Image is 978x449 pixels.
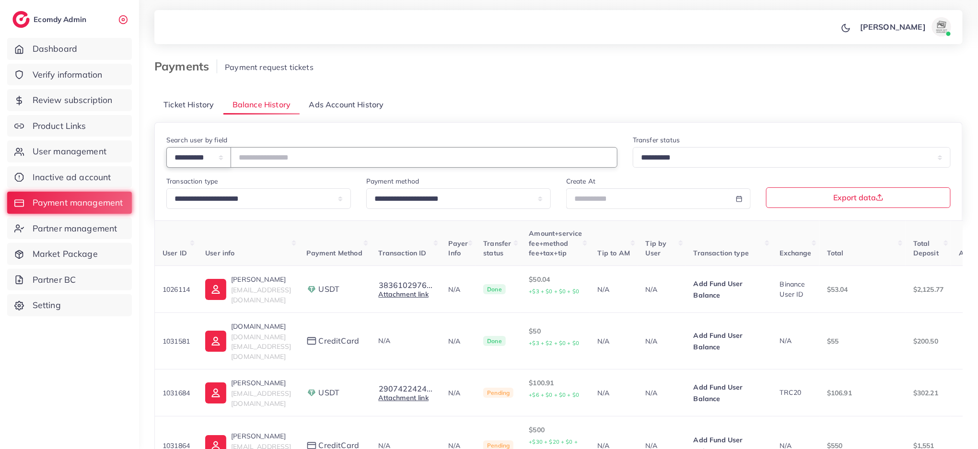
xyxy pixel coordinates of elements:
[166,176,218,186] label: Transaction type
[7,89,132,111] a: Review subscription
[307,388,316,398] img: payment
[154,59,217,73] h3: Payments
[646,284,678,295] p: N/A
[483,239,511,257] span: Transfer status
[205,331,226,352] img: ic-user-info.36bf1079.svg
[307,337,316,345] img: payment
[7,140,132,162] a: User management
[379,336,390,345] span: N/A
[163,249,187,257] span: User ID
[7,218,132,240] a: Partner management
[231,377,291,389] p: [PERSON_NAME]
[166,135,227,145] label: Search user by field
[33,222,117,235] span: Partner management
[319,387,340,398] span: USDT
[780,249,812,257] span: Exchange
[309,99,384,110] span: Ads Account History
[231,389,291,407] span: [EMAIL_ADDRESS][DOMAIN_NAME]
[33,145,106,158] span: User management
[205,279,226,300] img: ic-user-info.36bf1079.svg
[33,196,123,209] span: Payment management
[827,335,898,347] p: $55
[529,229,582,257] span: Amount+service fee+method fee+tax+tip
[827,387,898,399] p: $106.91
[598,335,630,347] p: N/A
[449,239,468,257] span: Payer Info
[7,64,132,86] a: Verify information
[833,194,884,201] span: Export data
[7,269,132,291] a: Partner BC
[33,274,76,286] span: Partner BC
[932,17,951,36] img: avatar
[780,388,812,397] div: TRC20
[780,336,792,345] span: N/A
[780,279,812,299] div: Binance User ID
[633,135,680,145] label: Transfer status
[694,381,765,404] p: Add Fund User Balance
[319,284,340,295] span: USDT
[379,290,429,299] a: Attachment link
[855,17,955,36] a: [PERSON_NAME]avatar
[33,69,103,81] span: Verify information
[379,249,427,257] span: Transaction ID
[694,330,765,353] p: Add Fund User Balance
[33,43,77,55] span: Dashboard
[860,21,926,33] p: [PERSON_NAME]
[483,284,506,295] span: Done
[34,15,89,24] h2: Ecomdy Admin
[598,387,630,399] p: N/A
[7,38,132,60] a: Dashboard
[163,335,190,347] p: 1031581
[379,384,433,393] button: 2907422424...
[529,340,579,346] small: +$3 + $2 + $0 + $0
[307,249,362,257] span: Payment Method
[566,176,595,186] label: Create At
[205,382,226,403] img: ic-user-info.36bf1079.svg
[12,11,30,28] img: logo
[7,243,132,265] a: Market Package
[33,299,61,311] span: Setting
[646,335,678,347] p: N/A
[366,176,419,186] label: Payment method
[598,249,630,257] span: Tip to AM
[205,249,234,257] span: User info
[12,11,89,28] a: logoEcomdy Admin
[33,94,113,106] span: Review subscription
[7,115,132,137] a: Product Links
[913,335,943,347] p: $200.50
[449,284,468,295] p: N/A
[694,249,749,257] span: Transaction type
[231,321,291,332] p: [DOMAIN_NAME]
[33,171,111,184] span: Inactive ad account
[766,187,951,208] button: Export data
[913,239,939,257] span: Total Deposit
[913,387,943,399] p: $302.21
[529,377,582,401] p: $100.91
[319,335,360,346] span: creditCard
[483,336,506,346] span: Done
[827,284,898,295] p: $53.04
[163,387,190,399] p: 1031684
[449,335,468,347] p: N/A
[163,99,214,110] span: Ticket History
[7,166,132,188] a: Inactive ad account
[827,249,844,257] span: Total
[694,278,765,301] p: Add Fund User Balance
[449,387,468,399] p: N/A
[529,391,579,398] small: +$6 + $0 + $0 + $0
[529,274,582,297] p: $50.04
[7,192,132,214] a: Payment management
[529,325,582,349] p: $50
[598,284,630,295] p: N/A
[231,333,291,361] span: [DOMAIN_NAME][EMAIL_ADDRESS][DOMAIN_NAME]
[646,239,667,257] span: Tip by User
[529,288,579,295] small: +$3 + $0 + $0 + $0
[379,281,433,289] button: 3836102976...
[163,284,190,295] p: 1026114
[231,274,291,285] p: [PERSON_NAME]
[379,393,429,402] a: Attachment link
[233,99,291,110] span: Balance History
[225,62,314,72] span: Payment request tickets
[307,285,316,294] img: payment
[231,430,291,442] p: [PERSON_NAME]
